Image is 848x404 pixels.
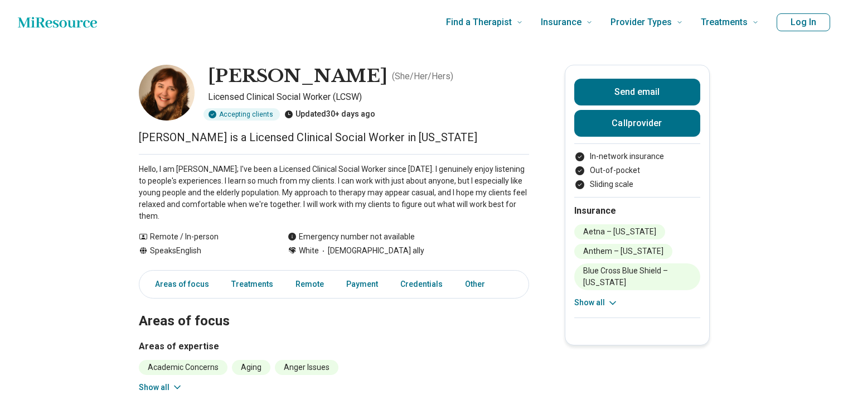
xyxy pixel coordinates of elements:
li: Blue Cross Blue Shield – [US_STATE] [574,263,700,290]
h2: Areas of focus [139,285,529,331]
a: Treatments [225,273,280,296]
div: Speaks English [139,245,265,257]
li: Out-of-pocket [574,165,700,176]
span: Provider Types [610,15,672,30]
div: Accepting clients [203,108,280,121]
h3: Areas of expertise [139,340,529,353]
a: Other [458,273,498,296]
li: In-network insurance [574,151,700,162]
button: Show all [139,382,183,393]
li: Sliding scale [574,179,700,190]
a: Payment [340,273,385,296]
button: Show all [574,297,618,309]
span: Treatments [701,15,748,30]
h2: Insurance [574,204,700,218]
button: Send email [574,79,700,105]
a: Home page [18,11,97,33]
img: Sheila Smith, Licensed Clinical Social Worker (LCSW) [139,65,195,121]
li: Aetna – [US_STATE] [574,224,665,239]
p: [PERSON_NAME] is a Licensed Clinical Social Worker in [US_STATE] [139,129,529,145]
span: Insurance [541,15,582,30]
button: Log In [777,13,830,31]
a: Areas of focus [142,273,216,296]
h1: [PERSON_NAME] [208,65,387,88]
li: Anthem – [US_STATE] [574,244,672,259]
p: ( She/Her/Hers ) [392,70,453,83]
span: White [299,245,319,257]
p: Licensed Clinical Social Worker (LCSW) [208,90,529,104]
ul: Payment options [574,151,700,190]
span: [DEMOGRAPHIC_DATA] ally [319,245,424,257]
p: Hello, I am [PERSON_NAME]; I've been a Licensed Clinical Social Worker since [DATE]. I genuinely ... [139,163,529,222]
div: Updated 30+ days ago [284,108,375,121]
span: Find a Therapist [446,15,512,30]
a: Credentials [394,273,449,296]
li: Anger Issues [275,360,338,375]
div: Remote / In-person [139,231,265,243]
button: Callprovider [574,110,700,137]
li: Academic Concerns [139,360,227,375]
a: Remote [289,273,331,296]
div: Emergency number not available [288,231,415,243]
li: Aging [232,360,270,375]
